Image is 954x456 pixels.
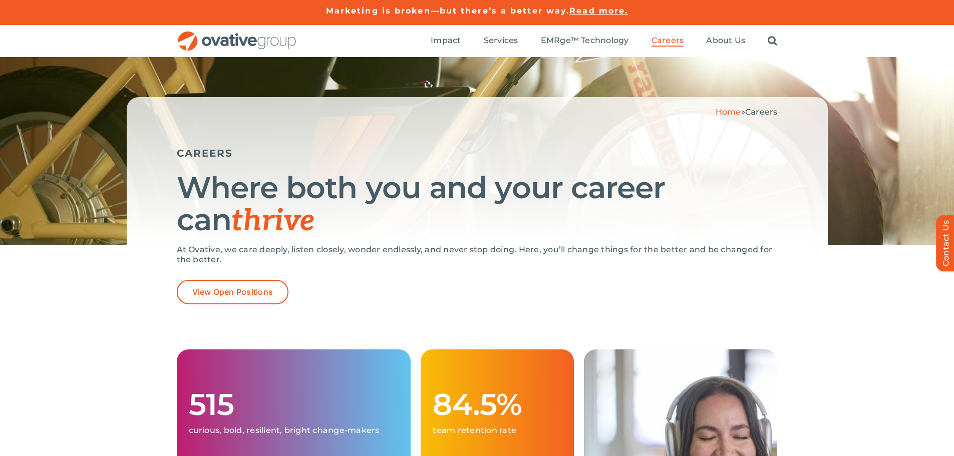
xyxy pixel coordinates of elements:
a: EMRge™ Technology [541,36,629,47]
span: Services [484,36,518,46]
a: Search [768,36,777,47]
h1: 84.5% [433,388,561,420]
span: Impact [431,36,461,46]
span: Careers [745,107,778,117]
a: View Open Positions [177,280,289,304]
nav: Menu [431,25,777,57]
span: About Us [706,36,745,46]
p: At Ovative, we care deeply, listen closely, wonder endlessly, and never stop doing. Here, you’ll ... [177,245,778,265]
a: Read more. [569,6,628,16]
span: EMRge™ Technology [541,36,629,46]
span: thrive [231,203,315,239]
span: View Open Positions [192,287,273,297]
a: OG_Full_horizontal_RGB [177,30,297,40]
p: curious, bold, resilient, bright change-makers [189,425,399,435]
h5: CAREERS [177,147,778,159]
a: Home [716,107,741,117]
h1: Where both you and your career can [177,172,778,237]
a: Impact [431,36,461,47]
span: Careers [652,36,684,46]
span: » [716,107,778,117]
a: About Us [706,36,745,47]
p: team retention rate [433,425,561,435]
a: Marketing is broken—but there’s a better way. [326,6,570,16]
a: Careers [652,36,684,47]
h1: 515 [189,388,399,420]
a: Services [484,36,518,47]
